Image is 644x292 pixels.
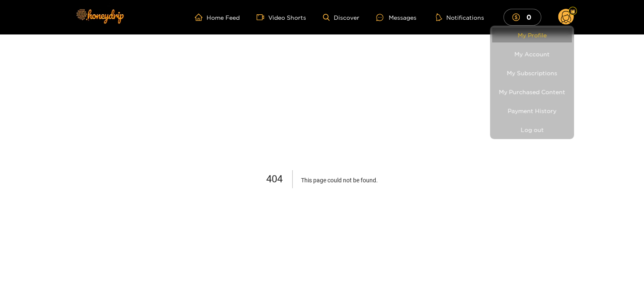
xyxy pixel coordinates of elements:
a: My Account [492,47,572,61]
a: Payment History [492,103,572,118]
a: My Subscriptions [492,66,572,80]
button: Log out [492,122,572,137]
a: My Profile [492,28,572,42]
a: My Purchased Content [492,84,572,99]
